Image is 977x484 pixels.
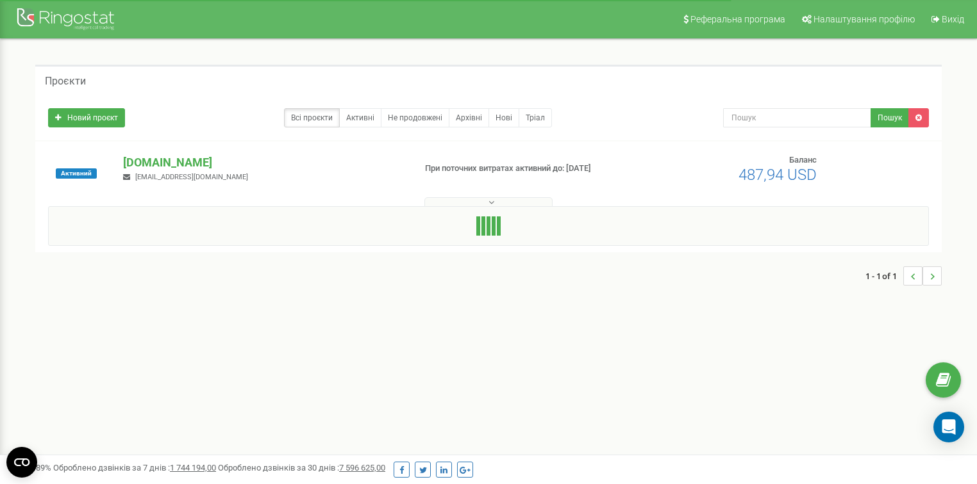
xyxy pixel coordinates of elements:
span: Вихід [942,14,964,24]
a: Всі проєкти [284,108,340,127]
button: Open CMP widget [6,447,37,478]
span: Налаштування профілю [814,14,915,24]
span: 1 - 1 of 1 [865,266,903,286]
nav: ... [865,254,942,298]
span: 487,94 USD [739,166,817,184]
p: [DOMAIN_NAME] [123,154,404,171]
span: Баланс [789,155,817,165]
u: 1 744 194,00 [170,463,216,472]
a: Нові [488,108,519,127]
a: Не продовжені [381,108,449,127]
a: Тріал [519,108,552,127]
div: Open Intercom Messenger [933,412,964,442]
h5: Проєкти [45,76,86,87]
u: 7 596 625,00 [339,463,385,472]
span: Оброблено дзвінків за 30 днів : [218,463,385,472]
button: Пошук [871,108,909,127]
span: Активний [56,168,97,179]
span: [EMAIL_ADDRESS][DOMAIN_NAME] [135,173,248,181]
input: Пошук [723,108,871,127]
p: При поточних витратах активний до: [DATE] [425,163,631,175]
a: Архівні [449,108,489,127]
a: Активні [339,108,381,127]
a: Новий проєкт [48,108,125,127]
span: Реферальна програма [690,14,785,24]
span: Оброблено дзвінків за 7 днів : [53,463,216,472]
